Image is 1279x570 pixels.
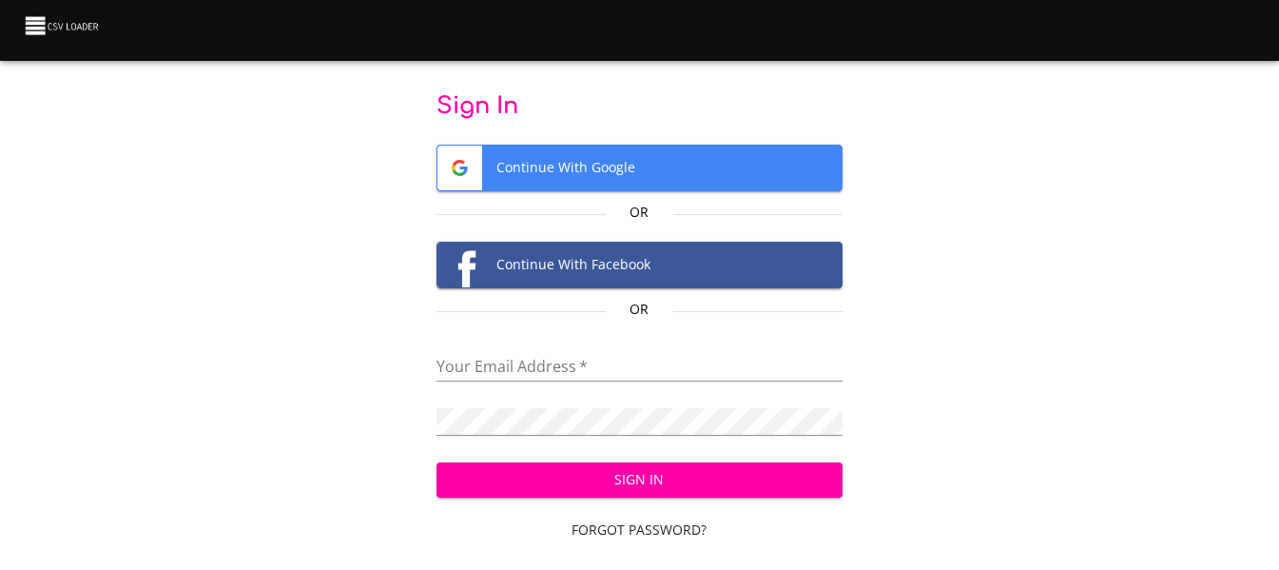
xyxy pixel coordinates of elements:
[444,519,835,542] span: Forgot Password?
[436,513,843,548] a: Forgot Password?
[436,91,843,122] p: Sign In
[437,243,842,287] span: Continue With Facebook
[436,242,843,288] button: Facebook logoContinue With Facebook
[606,203,673,222] p: Or
[452,468,827,492] span: Sign In
[23,12,103,39] img: CSV Loader
[437,243,482,287] img: Facebook logo
[437,146,482,190] img: Google logo
[436,145,843,191] button: Google logoContinue With Google
[436,462,843,498] button: Sign In
[606,300,673,319] p: Or
[437,146,842,190] span: Continue With Google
